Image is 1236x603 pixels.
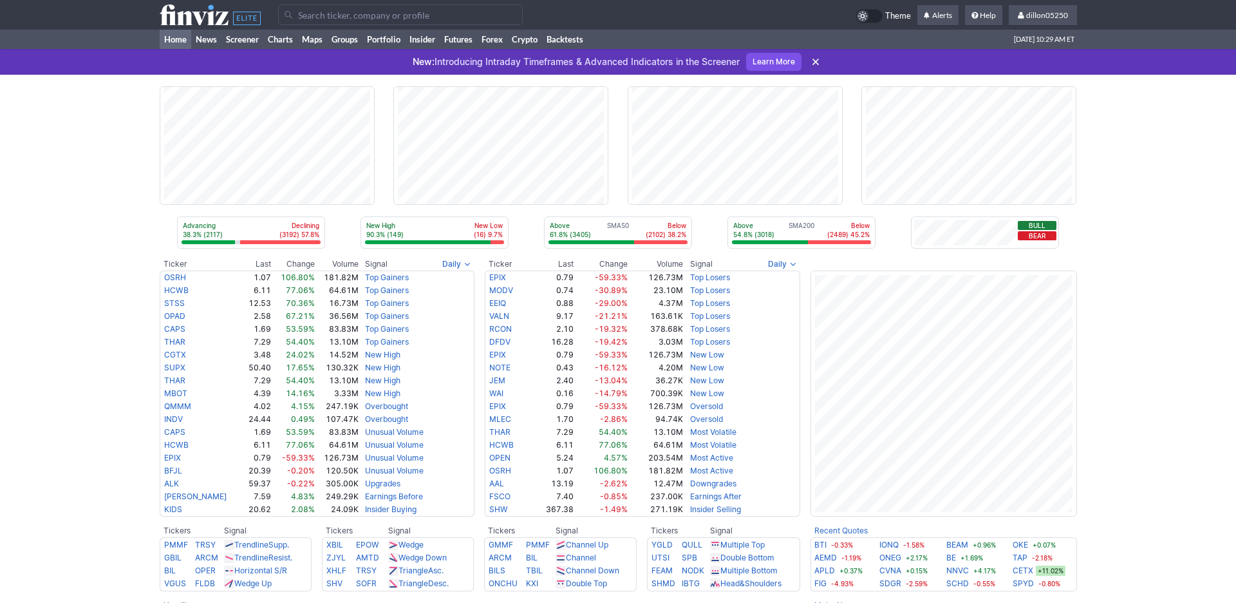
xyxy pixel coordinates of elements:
[234,553,292,562] a: TrendlineResist.
[530,439,574,452] td: 6.11
[530,258,574,271] th: Last
[366,221,404,230] p: New High
[530,323,574,336] td: 2.10
[690,401,723,411] a: Oversold
[814,526,868,535] b: Recent Quotes
[356,553,379,562] a: AMTD
[315,464,360,477] td: 120.50K
[477,30,507,49] a: Forex
[242,336,271,349] td: 7.29
[365,324,409,334] a: Top Gainers
[530,464,574,477] td: 1.07
[286,311,315,321] span: 67.21%
[315,323,360,336] td: 83.83M
[651,540,673,550] a: YGLD
[326,540,343,550] a: XBIL
[1013,577,1034,590] a: SPYD
[365,440,424,450] a: Unusual Volume
[566,540,608,550] a: Channel Up
[362,30,405,49] a: Portfolio
[164,388,187,398] a: MBOT
[365,388,400,398] a: New High
[1018,231,1056,240] button: Bear
[242,477,271,490] td: 59.37
[164,504,182,514] a: KIDS
[164,363,185,372] a: SUPX
[315,361,360,374] td: 130.32K
[440,30,477,49] a: Futures
[628,439,684,452] td: 64.61M
[690,427,736,437] a: Most Volatile
[398,566,444,575] a: TriangleAsc.
[315,336,360,349] td: 13.10M
[595,311,628,321] span: -21.21%
[242,452,271,464] td: 0.79
[315,439,360,452] td: 64.61M
[946,539,968,551] a: BEAM
[526,579,538,588] a: KXI
[600,414,628,424] span: -2.86%
[365,376,400,385] a: New High
[242,310,271,323] td: 2.58
[489,414,511,424] a: MLEC
[164,285,189,295] a: HCWB
[315,258,360,271] th: Volume
[234,540,289,550] a: TrendlineSupp.
[242,374,271,387] td: 7.29
[530,426,574,439] td: 7.29
[489,466,511,475] a: OSRH
[195,553,218,562] a: ARCM
[365,466,424,475] a: Unusual Volume
[814,564,835,577] a: APLD
[191,30,221,49] a: News
[682,553,697,562] a: SPB
[281,273,315,282] span: 106.80%
[604,453,628,463] span: 4.57%
[732,221,871,240] div: SMA200
[550,221,591,230] p: Above
[530,361,574,374] td: 0.43
[720,579,782,588] a: Head&Shoulders
[315,284,360,297] td: 64.61M
[628,310,684,323] td: 163.61K
[1026,10,1068,20] span: dillon05250
[365,363,400,372] a: New High
[690,453,733,463] a: Most Active
[566,566,619,575] a: Channel Down
[286,285,315,295] span: 77.06%
[768,258,787,271] span: Daily
[765,258,800,271] button: Signals interval
[690,298,730,308] a: Top Losers
[326,566,346,575] a: XHLF
[365,285,409,295] a: Top Gainers
[628,349,684,361] td: 126.73M
[365,492,423,501] a: Earnings Before
[814,539,827,551] a: BTI
[530,349,574,361] td: 0.79
[356,540,379,550] a: EPOW
[242,258,271,271] th: Last
[315,452,360,464] td: 126.73M
[315,426,360,439] td: 83.83M
[366,230,404,239] p: 90.3% (149)
[690,440,736,450] a: Most Volatile
[291,414,315,424] span: 0.49%
[530,387,574,400] td: 0.16
[550,230,591,239] p: 61.8% (3405)
[682,540,702,550] a: QULL
[530,413,574,426] td: 1.70
[489,453,510,463] a: OPEN
[595,388,628,398] span: -14.79%
[720,553,774,562] a: Double Bottom
[242,323,271,336] td: 1.69
[326,579,342,588] a: SHV
[183,221,223,230] p: Advancing
[234,553,268,562] span: Trendline
[164,350,186,359] a: CGTX
[164,453,181,463] a: EPIX
[682,566,704,575] a: NODK
[595,285,628,295] span: -30.89%
[946,577,969,590] a: SCHD
[489,504,508,514] a: SHW
[474,230,503,239] p: (16) 9.7%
